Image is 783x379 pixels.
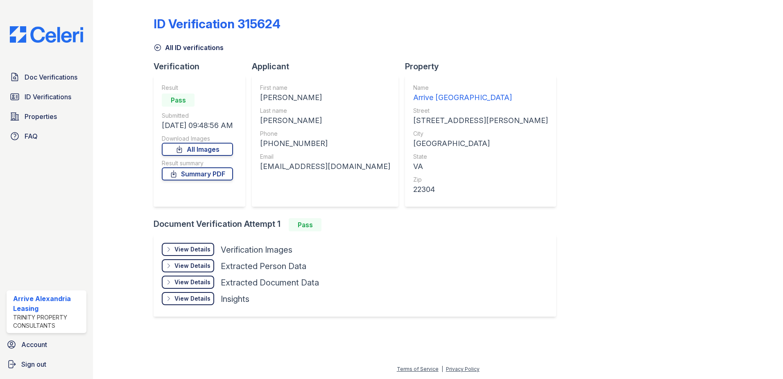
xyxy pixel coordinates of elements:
div: 22304 [413,184,548,195]
div: Pass [289,218,321,231]
div: Zip [413,176,548,184]
img: CE_Logo_Blue-a8612792a0a2168367f1c8372b55b34899dd931a85d93a1a3d3e32e68fde9ad4.png [3,26,90,43]
div: Result summary [162,159,233,167]
div: [PHONE_NUMBER] [260,138,390,149]
div: [PERSON_NAME] [260,92,390,103]
div: [GEOGRAPHIC_DATA] [413,138,548,149]
a: Terms of Service [397,366,439,372]
div: Arrive Alexandria Leasing [13,294,83,313]
div: Street [413,107,548,115]
a: Sign out [3,356,90,372]
span: Account [21,340,47,349]
div: Applicant [252,61,405,72]
div: Name [413,84,548,92]
div: Verification [154,61,252,72]
div: First name [260,84,390,92]
div: View Details [174,245,210,253]
div: Verification Images [221,244,292,256]
span: Doc Verifications [25,72,77,82]
div: Extracted Document Data [221,277,319,288]
span: ID Verifications [25,92,71,102]
div: Last name [260,107,390,115]
div: Document Verification Attempt 1 [154,218,563,231]
div: [STREET_ADDRESS][PERSON_NAME] [413,115,548,126]
div: ID Verification 315624 [154,16,281,31]
div: VA [413,161,548,172]
a: Privacy Policy [446,366,480,372]
div: Extracted Person Data [221,260,306,272]
div: State [413,153,548,161]
span: FAQ [25,131,38,141]
div: View Details [174,295,210,303]
div: Property [405,61,563,72]
div: | [441,366,443,372]
div: Email [260,153,390,161]
a: All ID verifications [154,43,224,53]
div: [EMAIL_ADDRESS][DOMAIN_NAME] [260,161,390,172]
span: Sign out [21,359,46,369]
div: Insights [221,293,249,305]
a: Name Arrive [GEOGRAPHIC_DATA] [413,84,548,103]
a: Properties [7,108,86,125]
iframe: chat widget [749,346,775,371]
div: Phone [260,130,390,138]
span: Properties [25,112,57,121]
a: Account [3,336,90,353]
div: [PERSON_NAME] [260,115,390,126]
a: ID Verifications [7,89,86,105]
div: City [413,130,548,138]
div: Download Images [162,135,233,143]
div: Arrive [GEOGRAPHIC_DATA] [413,92,548,103]
div: View Details [174,278,210,286]
a: Summary PDF [162,167,233,180]
div: [DATE] 09:48:56 AM [162,120,233,131]
div: Result [162,84,233,92]
a: All Images [162,143,233,156]
div: View Details [174,262,210,270]
div: Submitted [162,112,233,120]
a: Doc Verifications [7,69,86,85]
div: Pass [162,94,195,107]
div: Trinity Property Consultants [13,313,83,330]
a: FAQ [7,128,86,144]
